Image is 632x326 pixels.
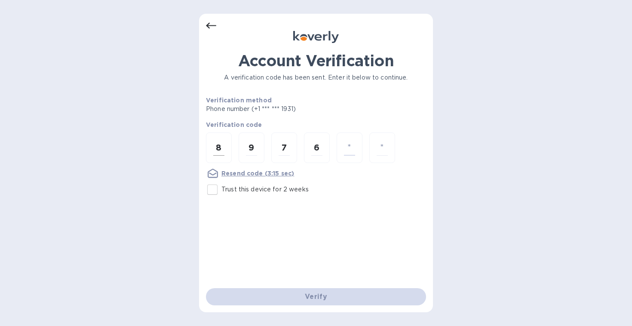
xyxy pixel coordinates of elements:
u: Resend code (3:15 sec) [221,170,294,177]
p: Verification code [206,120,426,129]
p: A verification code has been sent. Enter it below to continue. [206,73,426,82]
p: Phone number (+1 *** *** 1931) [206,105,362,114]
b: Verification method [206,97,272,104]
h1: Account Verification [206,52,426,70]
p: Trust this device for 2 weeks [221,185,309,194]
